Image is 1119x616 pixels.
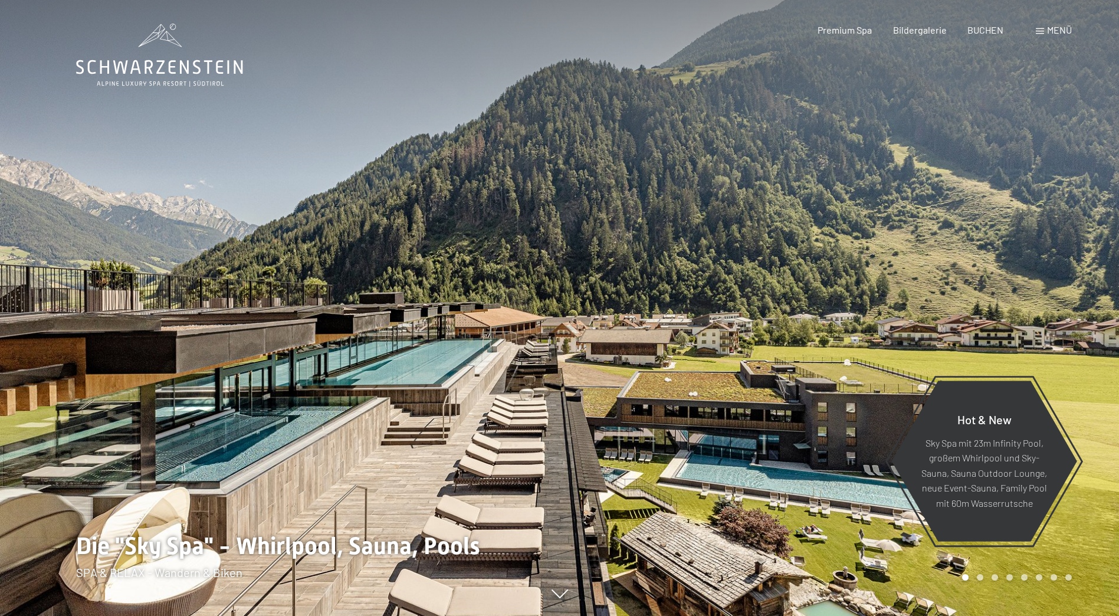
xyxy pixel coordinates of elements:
span: Hot & New [957,412,1012,426]
a: Premium Spa [818,24,872,35]
span: Menü [1047,24,1072,35]
a: Bildergalerie [893,24,947,35]
div: Carousel Page 1 (Current Slide) [962,574,969,581]
div: Carousel Page 7 [1051,574,1057,581]
div: Carousel Page 5 [1021,574,1028,581]
div: Carousel Pagination [958,574,1072,581]
div: Carousel Page 8 [1065,574,1072,581]
a: Hot & New Sky Spa mit 23m Infinity Pool, großem Whirlpool und Sky-Sauna, Sauna Outdoor Lounge, ne... [891,380,1078,542]
p: Sky Spa mit 23m Infinity Pool, großem Whirlpool und Sky-Sauna, Sauna Outdoor Lounge, neue Event-S... [920,435,1048,510]
div: Carousel Page 4 [1006,574,1013,581]
a: BUCHEN [967,24,1003,35]
div: Carousel Page 6 [1036,574,1042,581]
div: Carousel Page 3 [992,574,998,581]
div: Carousel Page 2 [977,574,983,581]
